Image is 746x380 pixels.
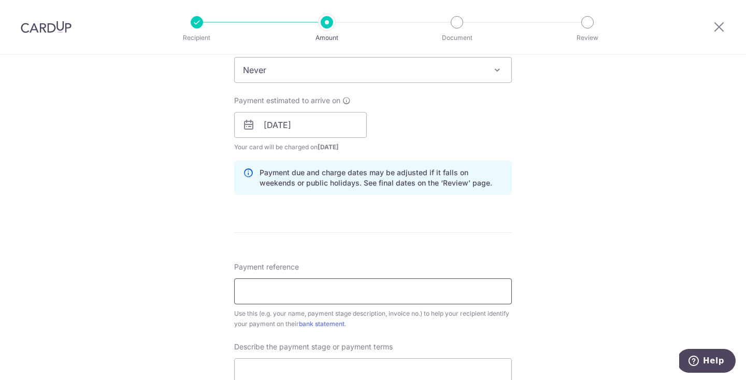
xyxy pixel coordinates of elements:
[234,142,367,152] span: Your card will be charged on
[260,167,503,188] p: Payment due and charge dates may be adjusted if it falls on weekends or public holidays. See fina...
[234,342,393,352] span: Describe the payment stage or payment terms
[235,58,511,82] span: Never
[159,33,235,43] p: Recipient
[234,57,512,83] span: Never
[299,320,345,328] a: bank statement
[419,33,495,43] p: Document
[318,143,339,151] span: [DATE]
[234,262,299,272] span: Payment reference
[679,349,736,375] iframe: Opens a widget where you can find more information
[289,33,365,43] p: Amount
[549,33,626,43] p: Review
[234,308,512,329] div: Use this (e.g. your name, payment stage description, invoice no.) to help your recipient identify...
[234,95,340,106] span: Payment estimated to arrive on
[234,112,367,138] input: DD / MM / YYYY
[21,21,71,33] img: CardUp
